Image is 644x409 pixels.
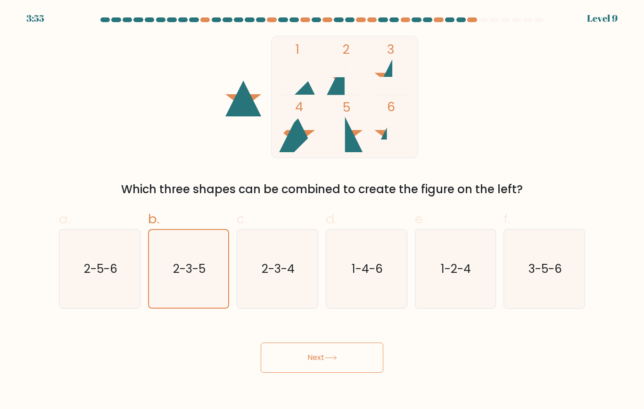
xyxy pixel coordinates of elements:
tspan: 2 [343,41,350,58]
div: Which three shapes can be combined to create the figure on the left? [65,181,579,198]
div: Level 9 [587,11,618,25]
tspan: 4 [296,98,304,115]
text: 3-5-6 [528,261,562,277]
tspan: 3 [388,41,395,58]
tspan: 5 [343,98,351,116]
text: 2-3-5 [173,261,206,277]
text: 2-3-4 [262,261,295,277]
span: b. [148,210,159,228]
text: 1-2-4 [441,261,471,277]
button: Next [261,343,383,373]
span: c. [237,210,247,228]
tspan: 6 [388,98,396,115]
tspan: 1 [296,41,300,58]
span: f. [504,210,510,228]
span: d. [326,210,337,228]
div: 3:55 [26,11,44,25]
text: 1-4-6 [352,261,383,277]
span: a. [59,210,70,228]
span: e. [415,210,425,228]
text: 2-5-6 [83,261,117,277]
